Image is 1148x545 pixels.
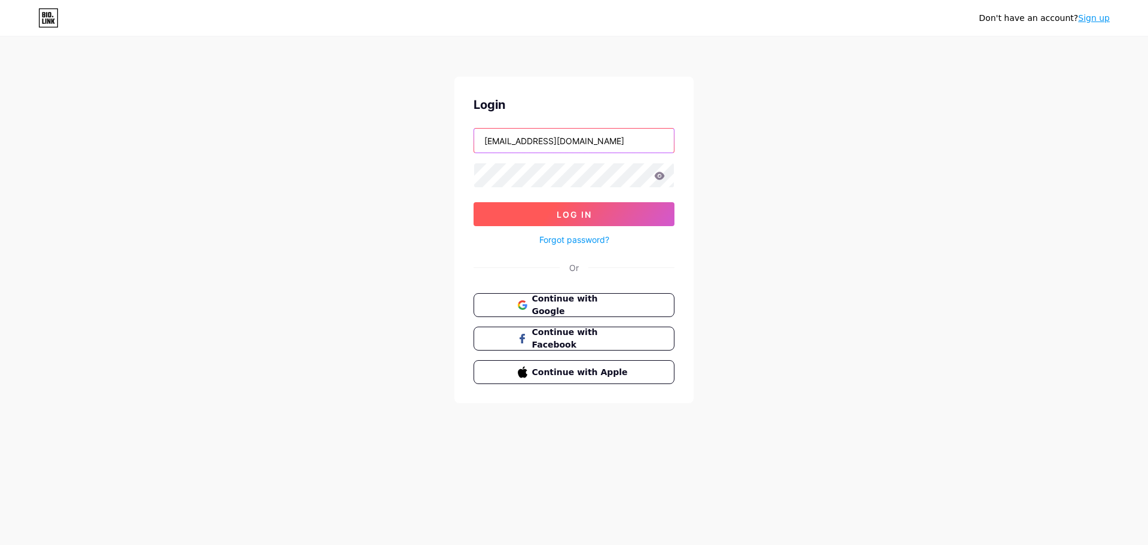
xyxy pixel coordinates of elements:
a: Forgot password? [539,233,609,246]
span: Log In [557,209,592,220]
div: Don't have an account? [979,12,1110,25]
a: Sign up [1078,13,1110,23]
div: Login [474,96,674,114]
button: Continue with Facebook [474,327,674,351]
button: Log In [474,202,674,226]
input: Username [474,129,674,153]
button: Continue with Google [474,293,674,317]
span: Continue with Google [532,293,631,318]
span: Continue with Facebook [532,326,631,351]
div: Or [569,261,579,274]
button: Continue with Apple [474,360,674,384]
span: Continue with Apple [532,366,631,379]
